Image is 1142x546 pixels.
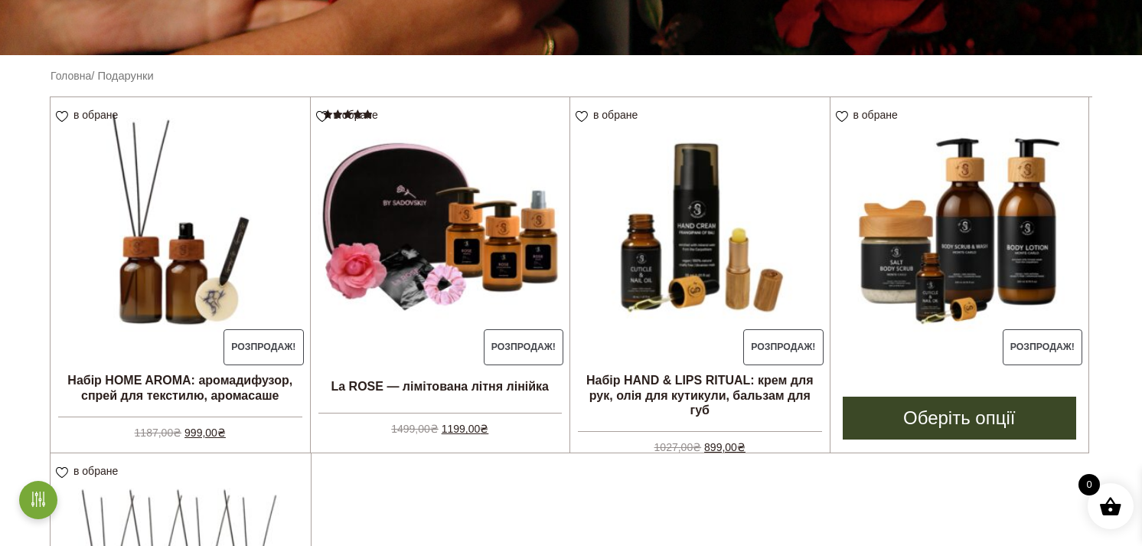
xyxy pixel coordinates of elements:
[480,423,488,435] span: ₴
[311,367,570,405] h2: La ROSE — лімітована літня лінійка
[442,423,489,435] bdi: 1199,00
[316,109,383,121] a: в обране
[830,97,1089,367] a: Розпродаж!
[484,329,564,366] span: Розпродаж!
[576,111,588,123] img: unfavourite.svg
[311,97,570,438] a: Розпродаж! La ROSE — лімітована літня лінійкаОцінено в 5.00 з 5
[693,441,701,453] span: ₴
[224,329,304,366] span: Розпродаж!
[51,70,91,82] a: Головна
[737,441,746,453] span: ₴
[843,397,1077,440] a: Виберіть опції для " Набір BODY ROUTINE: скраб, гель для душу, лосьйон + олія для кутикули у пода...
[135,427,182,439] bdi: 1187,00
[56,111,68,123] img: unfavourite.svg
[743,329,824,366] span: Розпродаж!
[51,367,310,408] h2: Набір HOME AROMA: аромадифузор, спрей для текстилю, аромасаше
[1078,474,1100,495] span: 0
[1003,329,1083,366] span: Розпродаж!
[836,109,903,121] a: в обране
[51,97,310,438] a: Розпродаж! Набір HOME AROMA: аромадифузор, спрей для текстилю, аромасаше
[836,111,848,123] img: unfavourite.svg
[73,109,118,121] span: в обране
[316,111,328,123] img: unfavourite.svg
[73,465,118,477] span: в обране
[51,67,1091,84] nav: Breadcrumb
[217,427,226,439] span: ₴
[184,427,226,439] bdi: 999,00
[576,109,643,121] a: в обране
[56,109,123,121] a: в обране
[173,427,181,439] span: ₴
[570,97,830,438] a: Розпродаж! Набір HAND & LIPS RITUAL: крем для рук, олія для кутикули, бальзам для губ
[334,109,378,121] span: в обране
[704,441,746,453] bdi: 899,00
[56,467,68,479] img: unfavourite.svg
[570,367,830,423] h2: Набір HAND & LIPS RITUAL: крем для рук, олія для кутикули, бальзам для губ
[853,109,898,121] span: в обране
[654,441,702,453] bdi: 1027,00
[593,109,638,121] span: в обране
[391,423,439,435] bdi: 1499,00
[56,465,123,477] a: в обране
[430,423,439,435] span: ₴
